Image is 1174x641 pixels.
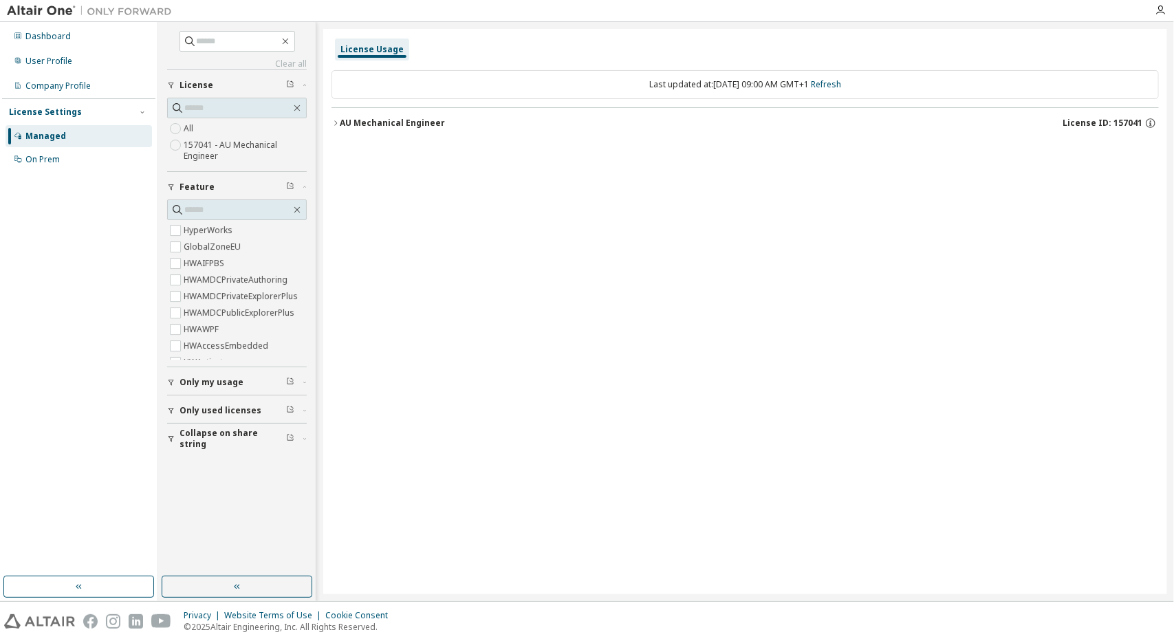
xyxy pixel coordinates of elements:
[180,428,286,450] span: Collapse on share string
[340,118,445,129] div: AU Mechanical Engineer
[184,338,271,354] label: HWAccessEmbedded
[83,614,98,629] img: facebook.svg
[325,610,396,621] div: Cookie Consent
[184,137,307,164] label: 157041 - AU Mechanical Engineer
[25,154,60,165] div: On Prem
[224,610,325,621] div: Website Terms of Use
[167,172,307,202] button: Feature
[184,272,290,288] label: HWAMDCPrivateAuthoring
[286,433,294,444] span: Clear filter
[286,80,294,91] span: Clear filter
[811,78,841,90] a: Refresh
[129,614,143,629] img: linkedin.svg
[340,44,404,55] div: License Usage
[286,182,294,193] span: Clear filter
[151,614,171,629] img: youtube.svg
[180,405,261,416] span: Only used licenses
[180,80,213,91] span: License
[4,614,75,629] img: altair_logo.svg
[106,614,120,629] img: instagram.svg
[7,4,179,18] img: Altair One
[184,120,196,137] label: All
[184,610,224,621] div: Privacy
[25,31,71,42] div: Dashboard
[25,56,72,67] div: User Profile
[184,222,235,239] label: HyperWorks
[184,321,221,338] label: HWAWPF
[180,377,243,388] span: Only my usage
[184,305,297,321] label: HWAMDCPublicExplorerPlus
[167,424,307,454] button: Collapse on share string
[331,108,1159,138] button: AU Mechanical EngineerLicense ID: 157041
[184,354,230,371] label: HWActivate
[184,239,243,255] label: GlobalZoneEU
[184,621,396,633] p: © 2025 Altair Engineering, Inc. All Rights Reserved.
[167,58,307,69] a: Clear all
[184,255,227,272] label: HWAIFPBS
[180,182,215,193] span: Feature
[167,367,307,398] button: Only my usage
[25,80,91,91] div: Company Profile
[286,377,294,388] span: Clear filter
[9,107,82,118] div: License Settings
[25,131,66,142] div: Managed
[167,70,307,100] button: License
[1063,118,1142,129] span: License ID: 157041
[331,70,1159,99] div: Last updated at: [DATE] 09:00 AM GMT+1
[184,288,301,305] label: HWAMDCPrivateExplorerPlus
[167,395,307,426] button: Only used licenses
[286,405,294,416] span: Clear filter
